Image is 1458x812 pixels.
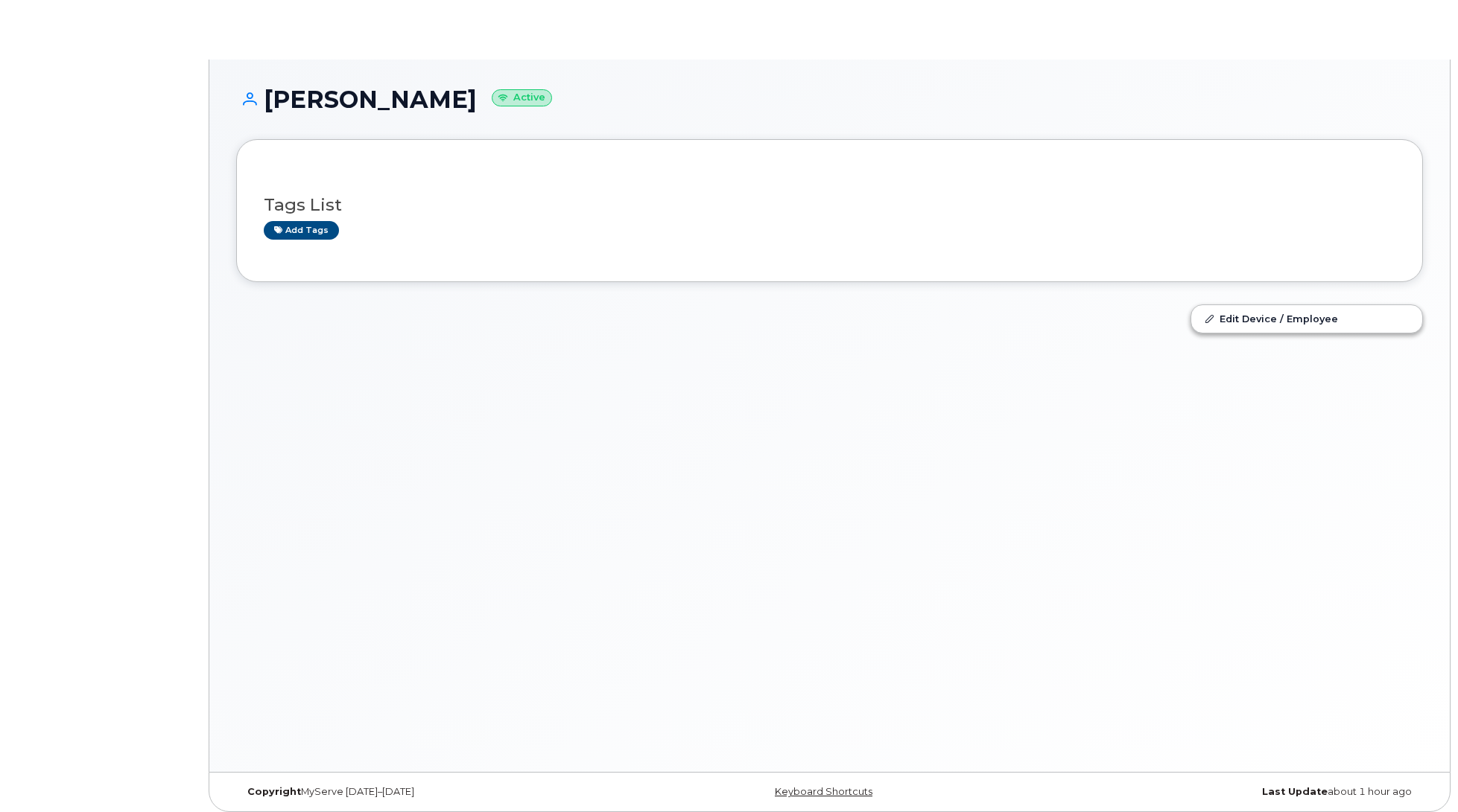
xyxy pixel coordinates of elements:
[264,221,339,240] a: Add tags
[236,86,1423,112] h1: [PERSON_NAME]
[236,786,632,798] div: MyServe [DATE]–[DATE]
[492,89,552,106] small: Active
[1191,305,1422,332] a: Edit Device / Employee
[1262,786,1328,797] strong: Last Update
[775,786,872,797] a: Keyboard Shortcuts
[1027,786,1423,798] div: about 1 hour ago
[264,196,1395,214] h3: Tags List
[247,786,301,797] strong: Copyright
